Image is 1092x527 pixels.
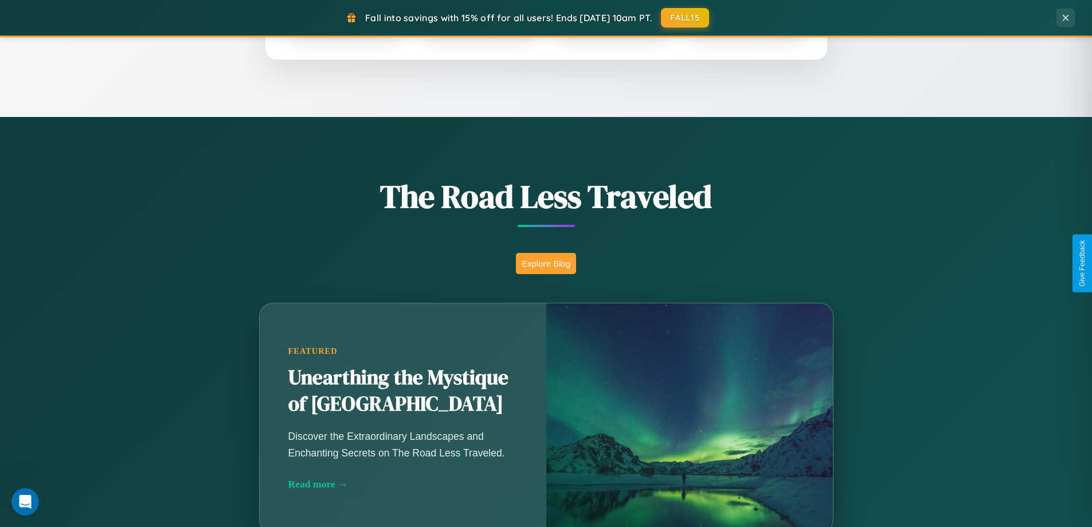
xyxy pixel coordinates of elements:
div: Featured [288,346,518,356]
iframe: Intercom live chat [11,488,39,516]
h1: The Road Less Traveled [202,174,890,218]
div: Give Feedback [1078,240,1086,287]
button: FALL15 [661,8,709,28]
h2: Unearthing the Mystique of [GEOGRAPHIC_DATA] [288,365,518,417]
span: Fall into savings with 15% off for all users! Ends [DATE] 10am PT. [365,12,652,24]
button: Explore Blog [516,253,576,274]
div: Read more → [288,478,518,490]
p: Discover the Extraordinary Landscapes and Enchanting Secrets on The Road Less Traveled. [288,428,518,460]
